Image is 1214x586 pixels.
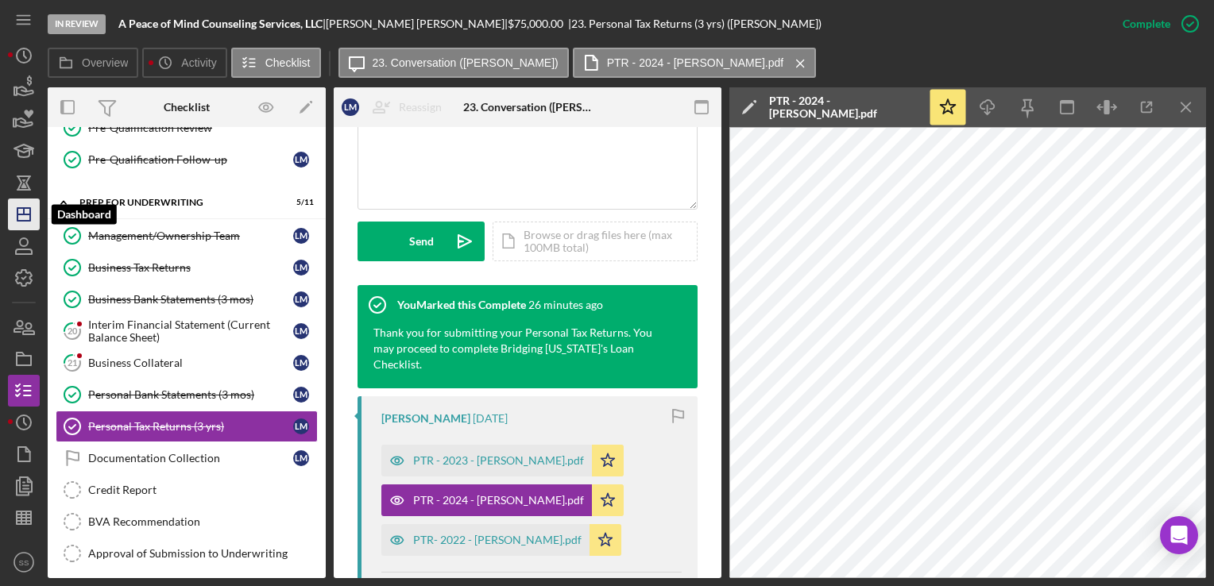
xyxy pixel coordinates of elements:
div: Management/Ownership Team [88,229,293,242]
a: Management/Ownership TeamLM [56,220,318,252]
button: PTR - 2024 - [PERSON_NAME].pdf [381,484,624,516]
div: Pre-Qualification Review [88,121,317,134]
a: Business Bank Statements (3 mos)LM [56,283,318,315]
div: L M [293,291,309,307]
tspan: 20 [68,326,78,336]
div: PTR - 2024 - [PERSON_NAME].pdf [413,494,584,507]
label: PTR - 2024 - [PERSON_NAME].pdf [607,56,784,69]
button: Send [358,222,485,261]
div: Prep for Underwriting [79,198,274,207]
div: L M [293,450,309,466]
div: Approval of Submission to Underwriting [88,547,317,560]
div: Personal Tax Returns (3 yrs) [88,420,293,433]
div: PTR- 2022 - [PERSON_NAME].pdf [413,534,582,546]
button: Overview [48,48,138,78]
div: L M [293,418,309,434]
div: PTR - 2024 - [PERSON_NAME].pdf [769,94,920,120]
a: 20Interim Financial Statement (Current Balance Sheet)LM [56,315,318,347]
button: Checklist [231,48,321,78]
div: Documentation Collection [88,452,293,465]
div: L M [293,260,309,276]
time: 2025-08-26 12:42 [528,299,603,311]
div: L M [293,228,309,244]
div: L M [293,323,309,339]
button: LMReassign [334,91,458,123]
label: Activity [181,56,216,69]
button: 23. Conversation ([PERSON_NAME]) [338,48,569,78]
div: L M [293,355,309,371]
div: Reassign [399,91,442,123]
div: Personal Bank Statements (3 mos) [88,388,293,401]
button: Complete [1107,8,1206,40]
div: In Review [48,14,106,34]
div: Send [409,222,434,261]
label: Checklist [265,56,311,69]
a: Documentation CollectionLM [56,442,318,474]
div: L M [342,98,359,116]
a: Personal Bank Statements (3 mos)LM [56,379,318,411]
div: Thank you for submitting your Personal Tax Returns. You may proceed to complete Bridging [US_STAT... [373,325,666,372]
button: SS [8,546,40,578]
div: 23. Conversation ([PERSON_NAME]) [463,101,593,114]
a: 21Business CollateralLM [56,347,318,379]
div: Pre-Qualification Follow-up [88,153,293,166]
div: Complete [1123,8,1170,40]
label: Overview [82,56,128,69]
div: 5 / 11 [285,198,314,207]
div: | [118,17,326,30]
time: 2025-08-14 17:50 [473,412,508,425]
a: Personal Tax Returns (3 yrs)LM [56,411,318,442]
div: Open Intercom Messenger [1160,516,1198,554]
div: Credit Report [88,484,317,496]
text: SS [19,558,29,567]
div: Business Bank Statements (3 mos) [88,293,293,306]
div: | 23. Personal Tax Returns (3 yrs) ([PERSON_NAME]) [568,17,822,30]
div: L M [293,387,309,403]
button: PTR - 2024 - [PERSON_NAME].pdf [573,48,817,78]
div: Business Collateral [88,357,293,369]
b: A Peace of Mind Counseling Services, LLC [118,17,323,30]
button: Activity [142,48,226,78]
button: PTR- 2022 - [PERSON_NAME].pdf [381,524,621,556]
div: BVA Recommendation [88,515,317,528]
button: PTR - 2023 - [PERSON_NAME].pdf [381,445,624,476]
a: Pre-Qualification Follow-upLM [56,144,318,175]
label: 23. Conversation ([PERSON_NAME]) [373,56,559,69]
a: Credit Report [56,474,318,506]
div: Interim Financial Statement (Current Balance Sheet) [88,318,293,344]
a: Pre-Qualification Review [56,112,318,144]
div: Business Tax Returns [88,261,293,274]
div: $75,000.00 [508,17,568,30]
a: Business Tax ReturnsLM [56,252,318,283]
div: [PERSON_NAME] [381,412,470,425]
div: L M [293,152,309,168]
div: [PERSON_NAME] [PERSON_NAME] | [326,17,508,30]
tspan: 21 [68,357,77,368]
div: PTR - 2023 - [PERSON_NAME].pdf [413,454,584,467]
a: BVA Recommendation [56,506,318,538]
a: Approval of Submission to Underwriting [56,538,318,569]
div: You Marked this Complete [397,299,526,311]
div: Checklist [164,101,210,114]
